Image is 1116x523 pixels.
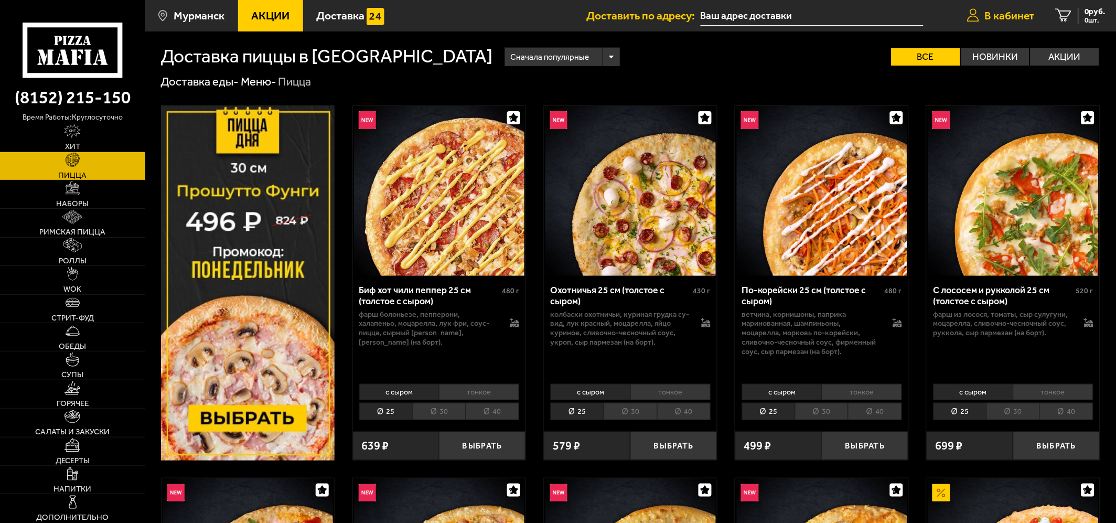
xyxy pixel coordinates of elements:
span: 480 г [885,286,902,295]
span: Супы [61,371,83,379]
span: 699 ₽ [936,440,963,452]
p: колбаски охотничьи, куриная грудка су-вид, лук красный, моцарелла, яйцо куриное, сливочно-чесночн... [551,310,690,347]
span: 430 г [693,286,711,295]
span: Салаты и закуски [35,428,110,436]
span: Хит [65,143,80,151]
button: Выбрать [630,432,717,460]
li: с сыром [742,384,822,400]
img: С лососем и рукколой 25 см (толстое с сыром) [928,106,1099,276]
span: Сначала популярные [511,46,589,68]
span: Наборы [56,200,89,208]
img: 15daf4d41897b9f0e9f617042186c801.svg [367,8,384,25]
h1: Доставка пиццы в [GEOGRAPHIC_DATA] [161,47,493,66]
li: 25 [359,403,412,420]
p: ветчина, корнишоны, паприка маринованная, шампиньоны, моцарелла, морковь по-корейски, сливочно-че... [742,310,881,357]
span: 639 ₽ [361,440,389,452]
div: Пицца [278,74,311,90]
img: Новинка [550,111,567,129]
span: 579 ₽ [553,440,580,452]
li: с сыром [551,384,630,400]
span: Доставить по адресу: [587,10,701,21]
img: Охотничья 25 см (толстое с сыром) [545,106,716,276]
span: Десерты [56,457,90,465]
li: 25 [551,403,604,420]
span: Обеды [59,343,86,350]
span: Римская пицца [39,228,105,236]
li: 40 [848,403,902,420]
a: Меню- [241,74,276,89]
li: 40 [1039,403,1093,420]
li: 25 [933,403,986,420]
span: 480 г [502,286,519,295]
span: Стрит-фуд [51,314,94,322]
span: 499 ₽ [744,440,771,452]
span: 0 руб. [1085,8,1106,16]
li: 30 [604,403,657,420]
li: тонкое [630,384,711,400]
span: WOK [63,285,81,293]
span: 520 г [1076,286,1093,295]
button: Выбрать [439,432,525,460]
div: Биф хот чили пеппер 25 см (толстое с сыром) [359,285,499,307]
span: Акции [251,10,289,21]
input: Ваш адрес доставки [701,6,924,26]
div: Охотничья 25 см (толстое с сыром) [551,285,691,307]
p: фарш из лосося, томаты, сыр сулугуни, моцарелла, сливочно-чесночный соус, руккола, сыр пармезан (... [933,310,1072,338]
a: НовинкаБиф хот чили пеппер 25 см (толстое с сыром) [353,106,526,276]
li: 30 [986,403,1039,420]
span: Мурманск [174,10,224,21]
li: тонкое [822,384,902,400]
a: НовинкаПо-корейски 25 см (толстое с сыром) [735,106,908,276]
label: Акции [1031,48,1099,66]
img: Новинка [741,484,758,501]
div: С лососем и рукколой 25 см (толстое с сыром) [933,285,1074,307]
img: Новинка [741,111,758,129]
img: Новинка [359,484,376,501]
div: По-корейски 25 см (толстое с сыром) [742,285,882,307]
li: 30 [795,403,848,420]
img: Биф хот чили пеппер 25 см (толстое с сыром) [354,106,524,276]
img: По-корейски 25 см (толстое с сыром) [737,106,907,276]
span: В кабинет [985,10,1035,21]
img: Новинка [359,111,376,129]
label: Все [892,48,960,66]
li: тонкое [439,384,519,400]
img: Акционный [932,484,950,501]
label: Новинки [961,48,1030,66]
span: Доставка [316,10,364,21]
span: Пицца [58,172,87,179]
li: 40 [657,403,711,420]
li: с сыром [933,384,1013,400]
span: Напитки [53,485,91,493]
img: Новинка [550,484,567,501]
button: Выбрать [822,432,908,460]
li: 40 [466,403,519,420]
li: 25 [742,403,795,420]
a: НовинкаОхотничья 25 см (толстое с сыром) [544,106,717,276]
p: фарш болоньезе, пепперони, халапеньо, моцарелла, лук фри, соус-пицца, сырный [PERSON_NAME], [PERS... [359,310,498,347]
span: Дополнительно [36,514,109,521]
li: тонкое [1013,384,1093,400]
span: Роллы [59,257,87,265]
img: Новинка [932,111,950,129]
a: Доставка еды- [161,74,239,89]
li: 30 [412,403,465,420]
button: Выбрать [1013,432,1100,460]
a: НовинкаС лососем и рукколой 25 см (толстое с сыром) [927,106,1100,276]
img: Новинка [167,484,185,501]
span: Горячее [57,400,89,408]
li: с сыром [359,384,439,400]
span: 0 шт. [1085,17,1106,24]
